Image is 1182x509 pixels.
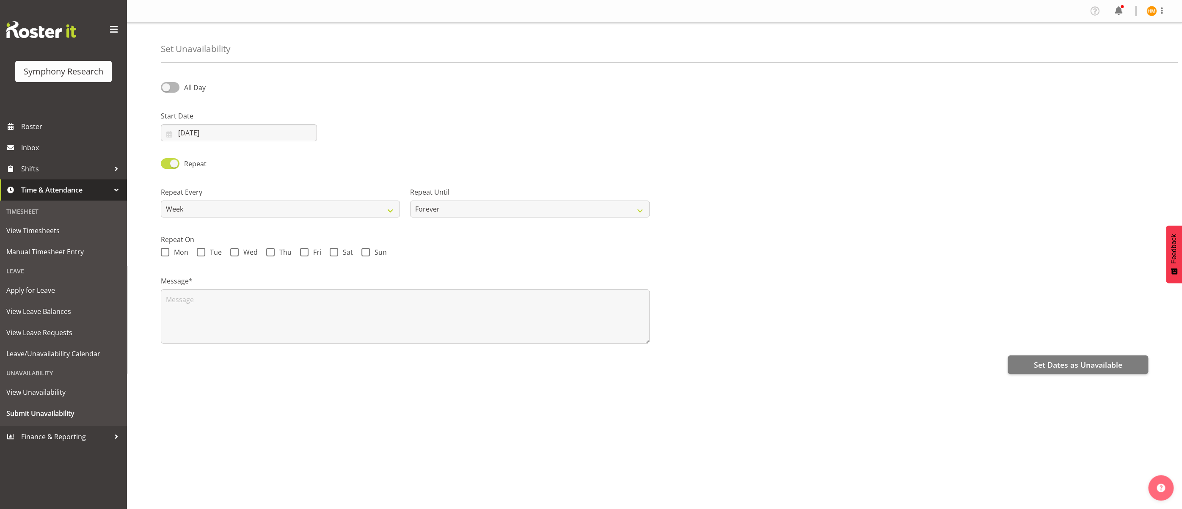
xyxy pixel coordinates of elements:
div: Unavailability [2,364,125,382]
label: Repeat Until [410,187,649,197]
span: Wed [239,248,258,256]
a: View Timesheets [2,220,125,241]
span: Sun [370,248,387,256]
span: Sat [338,248,353,256]
img: Rosterit website logo [6,21,76,38]
span: View Unavailability [6,386,121,399]
a: View Unavailability [2,382,125,403]
span: Mon [169,248,188,256]
span: View Timesheets [6,224,121,237]
label: Repeat Every [161,187,400,197]
button: Feedback - Show survey [1166,226,1182,283]
label: Message* [161,276,650,286]
span: View Leave Requests [6,326,121,339]
h4: Set Unavailability [161,44,230,54]
span: Repeat [179,159,207,169]
span: Shifts [21,162,110,175]
span: Thu [275,248,292,256]
a: Apply for Leave [2,280,125,301]
span: Time & Attendance [21,184,110,196]
div: Timesheet [2,203,125,220]
span: Apply for Leave [6,284,121,297]
div: Symphony Research [24,65,103,78]
button: Set Dates as Unavailable [1008,355,1148,374]
input: Click to select... [161,124,317,141]
a: View Leave Requests [2,322,125,343]
span: Inbox [21,141,123,154]
span: Set Dates as Unavailable [1033,359,1122,370]
span: Submit Unavailability [6,407,121,420]
div: Leave [2,262,125,280]
span: Finance & Reporting [21,430,110,443]
span: Leave/Unavailability Calendar [6,347,121,360]
span: Feedback [1170,234,1178,264]
img: help-xxl-2.png [1157,484,1165,492]
a: View Leave Balances [2,301,125,322]
img: henry-moors10149.jpg [1146,6,1157,16]
span: Roster [21,120,123,133]
label: Start Date [161,111,317,121]
span: All Day [184,83,206,92]
span: View Leave Balances [6,305,121,318]
span: Manual Timesheet Entry [6,245,121,258]
span: Tue [205,248,222,256]
a: Submit Unavailability [2,403,125,424]
label: Repeat On [161,234,1148,245]
a: Manual Timesheet Entry [2,241,125,262]
a: Leave/Unavailability Calendar [2,343,125,364]
span: Fri [309,248,321,256]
